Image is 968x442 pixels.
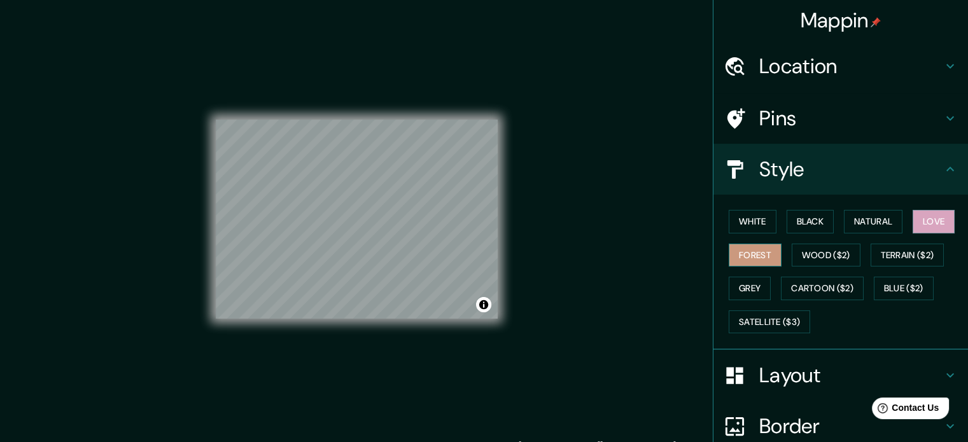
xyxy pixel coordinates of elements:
button: Terrain ($2) [871,244,944,267]
button: Satellite ($3) [729,310,810,334]
h4: Border [759,413,943,439]
h4: Pins [759,106,943,131]
button: Blue ($2) [874,277,934,300]
img: pin-icon.png [871,17,881,27]
h4: Layout [759,363,943,388]
button: Natural [844,210,902,233]
button: Black [787,210,834,233]
div: Style [713,144,968,195]
button: Wood ($2) [792,244,860,267]
div: Layout [713,350,968,401]
h4: Mappin [801,8,881,33]
canvas: Map [216,120,498,319]
button: Cartoon ($2) [781,277,864,300]
button: Forest [729,244,782,267]
button: Toggle attribution [476,297,491,312]
iframe: Help widget launcher [855,392,954,428]
h4: Style [759,156,943,182]
button: Love [913,210,955,233]
h4: Location [759,53,943,79]
div: Pins [713,93,968,144]
button: White [729,210,776,233]
div: Location [713,41,968,92]
button: Grey [729,277,771,300]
